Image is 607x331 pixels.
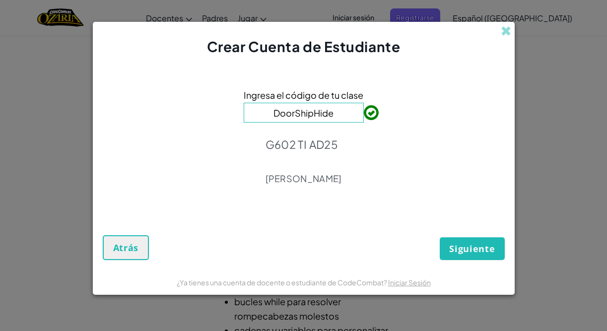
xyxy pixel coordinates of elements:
[266,173,342,185] p: [PERSON_NAME]
[244,88,363,102] span: Ingresa el código de tu clase
[440,237,504,260] button: Siguiente
[266,137,342,151] p: G602 TI AD25
[207,38,401,55] span: Crear Cuenta de Estudiante
[449,243,495,255] span: Siguiente
[177,278,388,287] span: ¿Ya tienes una cuenta de docente o estudiante de CodeCombat?
[388,278,431,287] a: Iniciar Sesión
[103,235,149,260] button: Atrás
[113,242,139,254] span: Atrás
